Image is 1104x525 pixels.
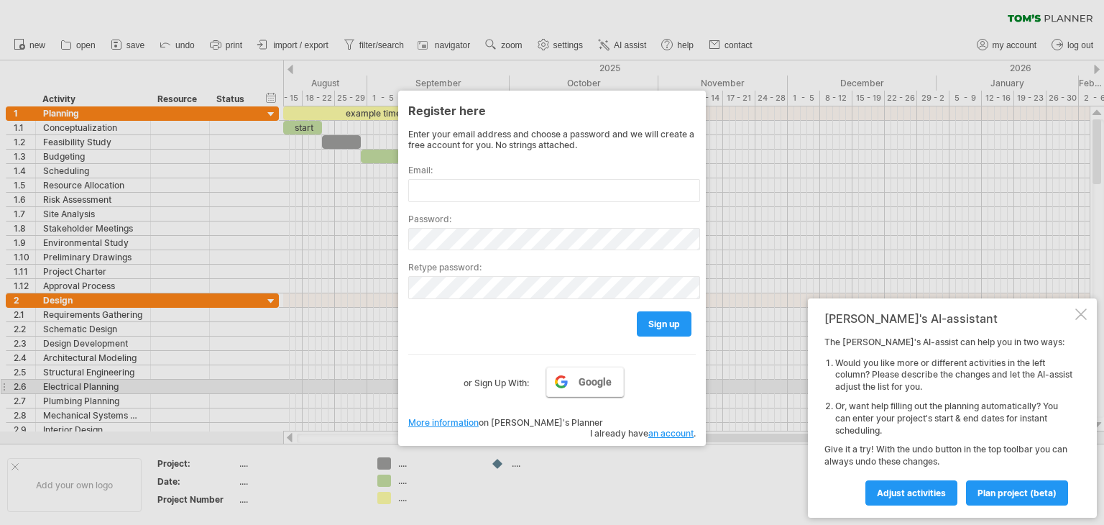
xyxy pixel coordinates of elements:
a: plan project (beta) [966,480,1068,506]
div: Enter your email address and choose a password and we will create a free account for you. No stri... [408,129,696,150]
label: or Sign Up With: [464,367,529,391]
span: on [PERSON_NAME]'s Planner [408,417,603,428]
label: Email: [408,165,696,175]
a: Google [546,367,624,397]
li: Would you like more or different activities in the left column? Please describe the changes and l... [835,357,1072,393]
a: More information [408,417,479,428]
span: Adjust activities [877,488,946,498]
span: plan project (beta) [977,488,1057,498]
label: Retype password: [408,262,696,273]
div: [PERSON_NAME]'s AI-assistant [824,311,1072,326]
div: The [PERSON_NAME]'s AI-assist can help you in two ways: Give it a try! With the undo button in th... [824,337,1072,505]
span: I already have . [590,428,696,439]
span: sign up [648,319,680,329]
li: Or, want help filling out the planning automatically? You can enter your project's start & end da... [835,401,1072,437]
a: an account [648,428,694,439]
label: Password: [408,214,696,224]
a: Adjust activities [865,480,957,506]
a: sign up [637,311,691,337]
span: Google [579,376,612,388]
div: Register here [408,97,696,123]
